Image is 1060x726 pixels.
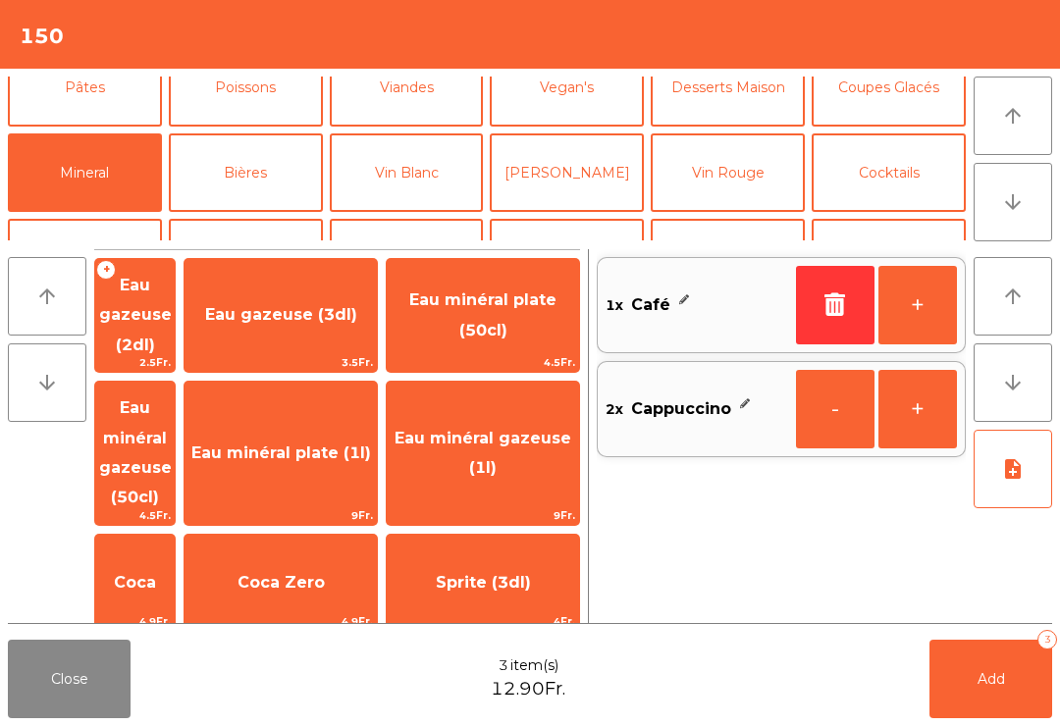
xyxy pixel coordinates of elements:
[631,290,670,320] span: Café
[974,343,1052,422] button: arrow_downward
[1001,457,1025,481] i: note_add
[812,133,966,212] button: Cocktails
[185,353,377,372] span: 3.5Fr.
[95,353,175,372] span: 2.5Fr.
[99,398,172,506] span: Eau minéral gazeuse (50cl)
[499,655,508,676] span: 3
[490,133,644,212] button: [PERSON_NAME]
[191,443,371,462] span: Eau minéral plate (1l)
[651,133,805,212] button: Vin Rouge
[99,276,172,354] span: Eau gazeuse (2dl)
[330,48,484,127] button: Viandes
[812,219,966,297] button: gobelet emporter
[8,219,162,297] button: Apéritifs
[631,394,731,424] span: Cappuccino
[606,394,623,424] span: 2x
[1001,285,1025,308] i: arrow_upward
[796,370,874,448] button: -
[1001,190,1025,214] i: arrow_downward
[35,285,59,308] i: arrow_upward
[330,219,484,297] button: Menu évènement
[1001,371,1025,394] i: arrow_downward
[878,266,957,344] button: +
[169,48,323,127] button: Poissons
[35,371,59,394] i: arrow_downward
[974,163,1052,241] button: arrow_downward
[387,506,579,525] span: 9Fr.
[169,219,323,297] button: Digestifs
[387,353,579,372] span: 4.5Fr.
[8,640,131,718] button: Close
[978,670,1005,688] span: Add
[1001,104,1025,128] i: arrow_upward
[436,573,531,592] span: Sprite (3dl)
[1037,630,1057,649] div: 3
[185,612,377,631] span: 4.9Fr.
[8,48,162,127] button: Pâtes
[8,343,86,422] button: arrow_downward
[974,430,1052,508] button: note_add
[812,48,966,127] button: Coupes Glacés
[491,676,565,702] span: 12.90Fr.
[651,219,805,297] button: Cadeaux
[96,260,116,280] span: +
[8,133,162,212] button: Mineral
[20,22,64,51] h4: 150
[974,257,1052,336] button: arrow_upward
[387,612,579,631] span: 4Fr.
[185,506,377,525] span: 9Fr.
[409,290,556,338] span: Eau minéral plate (50cl)
[606,290,623,320] span: 1x
[490,219,644,297] button: Huîtres
[169,133,323,212] button: Bières
[395,429,571,477] span: Eau minéral gazeuse (1l)
[95,506,175,525] span: 4.5Fr.
[95,612,175,631] span: 4.9Fr.
[929,640,1052,718] button: Add3
[205,305,357,324] span: Eau gazeuse (3dl)
[330,133,484,212] button: Vin Blanc
[510,655,558,676] span: item(s)
[651,48,805,127] button: Desserts Maison
[974,77,1052,155] button: arrow_upward
[114,573,156,592] span: Coca
[8,257,86,336] button: arrow_upward
[490,48,644,127] button: Vegan's
[238,573,325,592] span: Coca Zero
[878,370,957,448] button: +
